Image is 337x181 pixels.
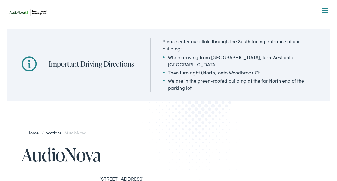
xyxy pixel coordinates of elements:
[49,60,138,68] h2: Important Driving Directions
[66,130,86,136] span: AudioNova
[27,130,41,136] a: Home
[163,69,315,76] li: Then turn right (North) onto Woodbrook Ct
[27,130,86,136] span: / /
[163,53,315,68] li: When arriving from [GEOGRAPHIC_DATA], turn West onto [GEOGRAPHIC_DATA]
[163,77,315,91] li: We are in the green-roofed building at the far North end of the parking lot
[22,145,168,164] h1: AudioNova
[163,38,315,52] div: Please enter our clinic through the South facing entrance of our building:
[43,130,64,136] a: Locations
[11,24,330,43] a: What We Offer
